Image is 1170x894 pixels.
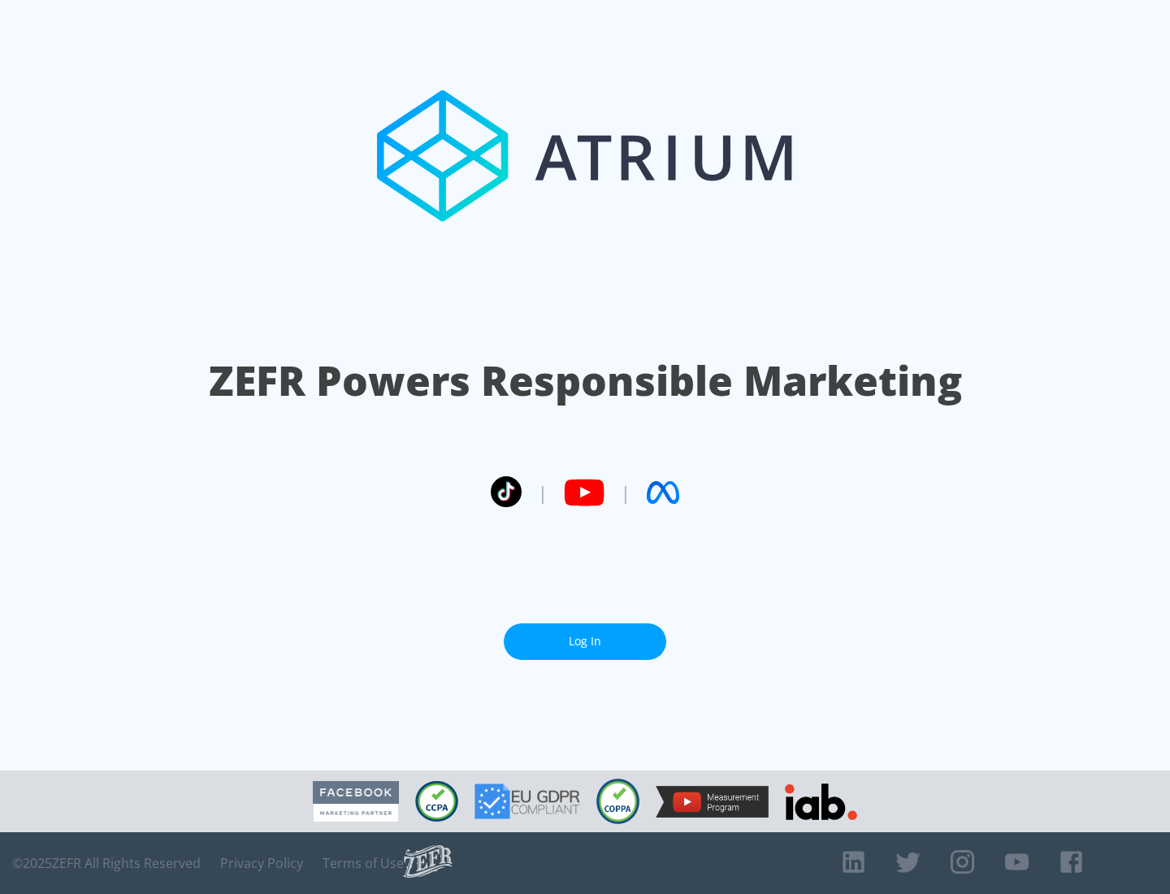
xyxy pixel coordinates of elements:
a: Log In [504,623,666,660]
img: COPPA Compliant [596,779,639,824]
span: | [538,480,548,505]
img: GDPR Compliant [474,783,580,819]
img: YouTube Measurement Program [656,786,769,818]
a: Privacy Policy [220,855,303,871]
a: Terms of Use [323,855,404,871]
h1: ZEFR Powers Responsible Marketing [209,353,962,409]
img: IAB [785,783,857,820]
span: © 2025 ZEFR All Rights Reserved [12,855,201,871]
img: CCPA Compliant [415,781,458,822]
img: Facebook Marketing Partner [313,781,399,822]
span: | [621,480,630,505]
